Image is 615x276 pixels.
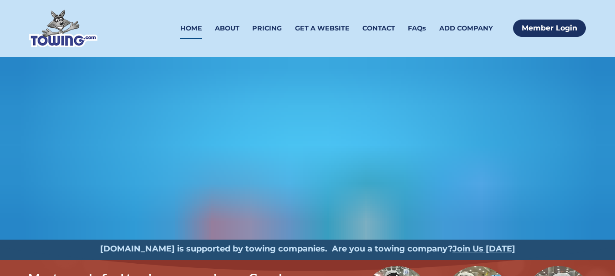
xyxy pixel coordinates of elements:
[252,18,282,39] a: PRICING
[362,18,395,39] a: CONTACT
[29,10,97,47] img: Towing.com Logo
[408,18,426,39] a: FAQs
[215,18,239,39] a: ABOUT
[513,20,586,37] a: Member Login
[295,18,350,39] a: GET A WEBSITE
[180,18,202,39] a: HOME
[452,244,515,254] a: Join Us [DATE]
[100,244,452,254] strong: [DOMAIN_NAME] is supported by towing companies. Are you a towing company?
[439,18,493,39] a: ADD COMPANY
